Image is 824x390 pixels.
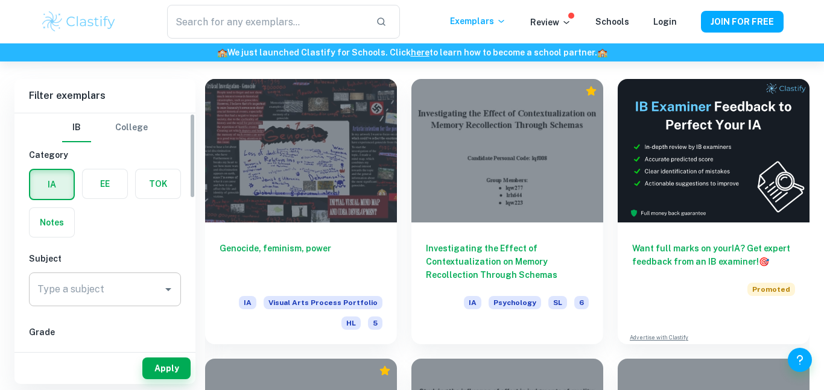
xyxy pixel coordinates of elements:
span: Visual Arts Process Portfolio [264,296,382,309]
img: Thumbnail [618,79,810,222]
button: EE [83,169,127,198]
button: Help and Feedback [788,348,812,372]
img: Clastify logo [40,10,117,34]
button: TOK [136,169,180,198]
h6: Filter exemplars [14,79,195,113]
span: 6 [574,296,589,309]
h6: Subject [29,252,181,265]
span: 🏫 [597,48,607,57]
button: IA [30,170,74,199]
span: Promoted [747,283,795,296]
a: Want full marks on yourIA? Get expert feedback from an IB examiner!PromotedAdvertise with Clastify [618,79,810,344]
a: Advertise with Clastify [630,333,688,342]
button: Open [160,281,177,298]
h6: Category [29,148,181,162]
div: Filter type choice [62,113,148,142]
input: Search for any exemplars... [167,5,366,39]
span: 🏫 [217,48,227,57]
span: 5 [368,316,382,330]
button: College [115,113,148,142]
h6: Want full marks on your IA ? Get expert feedback from an IB examiner! [632,242,795,268]
h6: Investigating the Effect of Contextualization on Memory Recollection Through Schemas [426,242,589,281]
button: Notes [30,208,74,237]
span: SL [548,296,567,309]
h6: Genocide, feminism, power [220,242,382,281]
a: Investigating the Effect of Contextualization on Memory Recollection Through SchemasIAPsychologySL6 [411,79,603,344]
a: Genocide, feminism, powerIAVisual Arts Process PortfolioHL5 [205,79,397,344]
p: Exemplars [450,14,506,28]
button: Apply [142,357,191,379]
div: Premium [585,85,597,97]
span: Psychology [489,296,541,309]
span: IA [239,296,256,309]
a: here [411,48,429,57]
button: JOIN FOR FREE [701,11,784,33]
span: HL [341,316,361,330]
a: Login [653,17,677,27]
button: IB [62,113,91,142]
a: Schools [595,17,629,27]
span: 🎯 [759,257,769,266]
h6: We just launched Clastify for Schools. Click to learn how to become a school partner. [2,46,822,59]
span: IA [464,296,481,309]
h6: Grade [29,326,181,339]
div: Premium [379,365,391,377]
p: Review [530,16,571,29]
